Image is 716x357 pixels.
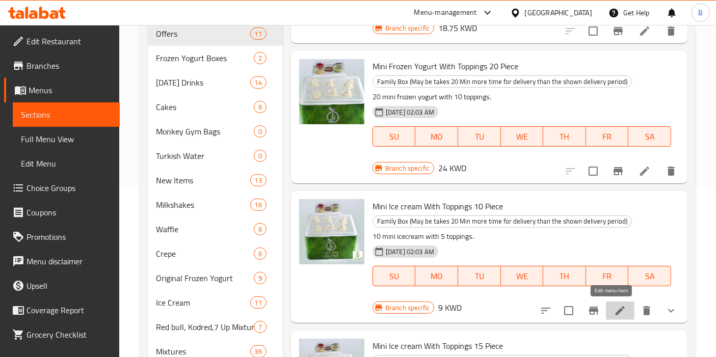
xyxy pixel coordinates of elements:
span: FR [590,129,625,144]
button: SA [628,126,671,147]
span: MO [419,129,454,144]
span: Edit Restaurant [26,35,112,47]
h6: 24 KWD [438,161,466,175]
span: SU [377,129,411,144]
h6: 9 KWD [438,300,462,315]
span: Mini Frozen Yogurt With Toppings 20 Piece [373,59,518,74]
a: Edit menu item [639,25,651,37]
div: items [250,28,267,40]
span: [DATE] 02:03 AM [382,247,438,257]
a: Promotions [4,225,120,249]
div: [DATE] Drinks14 [148,70,283,95]
button: TU [458,266,501,286]
span: Choice Groups [26,182,112,194]
div: Ramadan Drinks [156,76,250,89]
div: Milkshakes [156,199,250,211]
button: SU [373,266,415,286]
div: items [254,150,267,162]
button: show more [659,298,683,323]
span: [DATE] 02:03 AM [382,107,438,117]
span: Mini Ice cream With Toppings 15 Piece [373,338,503,353]
div: Waffle6 [148,217,283,241]
span: TH [547,269,582,284]
span: Branches [26,60,112,72]
span: Menu disclaimer [26,255,112,267]
div: Turkish Water0 [148,144,283,168]
span: Original Frozen Yogurt [156,272,254,284]
button: Branch-specific-item [606,19,630,43]
span: [DATE] Drinks [156,76,250,89]
span: 0 [254,127,266,136]
div: Monkey Gym Bags0 [148,119,283,144]
span: 6 [254,249,266,259]
div: items [254,52,267,64]
a: Upsell [4,273,120,298]
span: Family Box (May be takes 20 Min more time for delivery than the shown delivery period) [373,215,631,227]
a: Sections [13,102,120,127]
span: Branch specific [381,23,434,33]
button: SU [373,126,415,147]
div: Ice Cream11 [148,290,283,315]
a: Edit Restaurant [4,29,120,53]
button: MO [415,126,458,147]
button: TU [458,126,501,147]
div: New Items13 [148,168,283,193]
button: Branch-specific-item [581,298,606,323]
div: Original Frozen Yogurt9 [148,266,283,290]
span: Offers [156,28,250,40]
span: Grocery Checklist [26,328,112,341]
div: items [254,223,267,235]
span: Coverage Report [26,304,112,316]
span: SA [632,129,667,144]
span: TU [462,269,497,284]
button: SA [628,266,671,286]
img: Mini Frozen Yogurt With Toppings 20 Piece [299,59,364,124]
div: Family Box (May be takes 20 Min more time for delivery than the shown delivery period) [373,75,632,88]
span: FR [590,269,625,284]
a: Grocery Checklist [4,322,120,347]
div: New Items [156,174,250,186]
div: items [254,248,267,260]
span: Crepe [156,248,254,260]
span: MO [419,269,454,284]
span: Waffle [156,223,254,235]
div: Cakes6 [148,95,283,119]
span: 14 [251,78,266,88]
span: Branch specific [381,163,434,173]
div: Frozen Yogurt Boxes [156,52,254,64]
a: Coverage Report [4,298,120,322]
button: delete [659,159,683,183]
span: Sections [21,108,112,121]
div: Frozen Yogurt Boxes2 [148,46,283,70]
span: 6 [254,225,266,234]
span: 7 [254,322,266,332]
span: Select to update [582,160,604,182]
button: WE [501,266,544,286]
span: Select to update [582,20,604,42]
button: TH [543,126,586,147]
p: 10 mini icecream with 5 toppings. [373,230,671,243]
span: Turkish Water [156,150,254,162]
button: FR [586,126,629,147]
span: SA [632,269,667,284]
button: FR [586,266,629,286]
button: delete [634,298,659,323]
span: 16 [251,200,266,210]
img: Mini Ice cream With Toppings 10 Piece [299,199,364,264]
span: Coupons [26,206,112,218]
button: sort-choices [534,298,558,323]
span: 11 [251,298,266,308]
span: Red bull, Kodred,7 Up Mixtures [156,321,254,333]
span: 9 [254,273,266,283]
span: Monkey Gym Bags [156,125,254,138]
span: TH [547,129,582,144]
span: B [698,7,703,18]
span: WE [505,129,540,144]
p: 20 mini frozen yogurt with 10 toppings. [373,91,671,103]
div: items [250,174,267,186]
